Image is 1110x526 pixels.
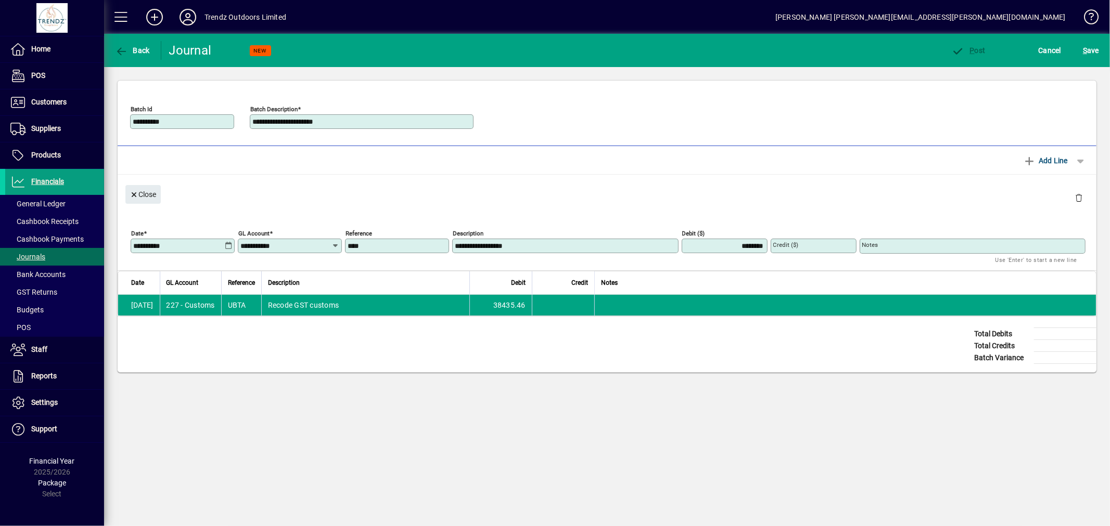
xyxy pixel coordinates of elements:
td: Total Debits [969,328,1034,340]
button: Add [138,8,171,27]
span: POS [10,323,31,332]
span: Reference [228,277,255,288]
span: Date [131,277,144,288]
mat-label: Credit ($) [773,241,799,248]
a: Settings [5,390,104,416]
mat-label: Date [131,230,144,237]
mat-hint: Use 'Enter' to start a new line [996,254,1077,266]
span: Products [31,151,61,159]
span: P [970,46,975,55]
td: Recode GST customs [261,295,469,315]
app-page-header-button: Back [104,41,161,60]
div: Trendz Outdoors Limited [205,9,286,25]
td: 38435.46 [469,295,532,315]
a: Products [5,142,104,168]
span: Cashbook Payments [10,235,84,243]
app-page-header-button: Close [123,189,163,199]
a: Bank Accounts [5,266,104,283]
span: General Ledger [10,200,66,208]
span: Description [268,277,300,288]
button: Save [1080,41,1102,60]
span: S [1083,46,1087,55]
button: Cancel [1036,41,1064,60]
span: Reports [31,372,57,380]
mat-label: Debit ($) [682,230,705,237]
mat-label: Description [453,230,483,237]
span: POS [31,71,45,80]
div: Journal [169,42,213,59]
span: Financial Year [30,457,75,465]
span: Journals [10,253,45,261]
a: POS [5,63,104,89]
span: Credit [571,277,588,288]
span: Bank Accounts [10,270,66,279]
span: Cashbook Receipts [10,217,79,226]
a: Cashbook Receipts [5,213,104,230]
span: Customers [31,98,67,106]
span: ave [1083,42,1099,59]
a: GST Returns [5,283,104,301]
div: [PERSON_NAME] [PERSON_NAME][EMAIL_ADDRESS][PERSON_NAME][DOMAIN_NAME] [775,9,1066,25]
span: Staff [31,345,47,353]
span: Close [130,186,157,203]
span: Financials [31,177,64,186]
mat-label: Reference [346,230,372,237]
span: Back [115,46,150,55]
span: Support [31,425,57,433]
a: Staff [5,337,104,363]
span: Cancel [1039,42,1062,59]
td: Batch Variance [969,352,1034,364]
span: NEW [254,47,267,54]
a: Cashbook Payments [5,230,104,248]
mat-label: Batch Id [131,106,152,113]
a: Budgets [5,301,104,319]
button: Back [112,41,152,60]
span: Add Line [1024,152,1068,169]
span: Package [38,479,66,487]
span: Suppliers [31,124,61,133]
a: POS [5,319,104,336]
span: ost [952,46,986,55]
td: [DATE] [118,295,160,315]
button: Add Line [1018,151,1074,170]
a: General Ledger [5,195,104,213]
button: Delete [1066,185,1091,210]
span: Budgets [10,306,44,314]
td: Total Credits [969,340,1034,352]
span: GST Returns [10,288,57,296]
mat-label: Batch Description [250,106,298,113]
button: Close [125,185,161,204]
a: Customers [5,89,104,115]
mat-label: Notes [862,241,878,248]
span: 227 - Customs [167,300,215,310]
a: Journals [5,248,104,266]
span: GL Account [167,277,199,288]
span: Settings [31,398,58,406]
a: Knowledge Base [1076,2,1097,36]
td: UBTA [221,295,261,315]
a: Reports [5,363,104,389]
span: Debit [511,277,526,288]
a: Support [5,416,104,442]
a: Home [5,36,104,62]
button: Post [949,41,988,60]
mat-label: GL Account [238,230,270,237]
a: Suppliers [5,116,104,142]
span: Notes [601,277,618,288]
span: Home [31,45,50,53]
button: Profile [171,8,205,27]
app-page-header-button: Delete [1066,193,1091,202]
